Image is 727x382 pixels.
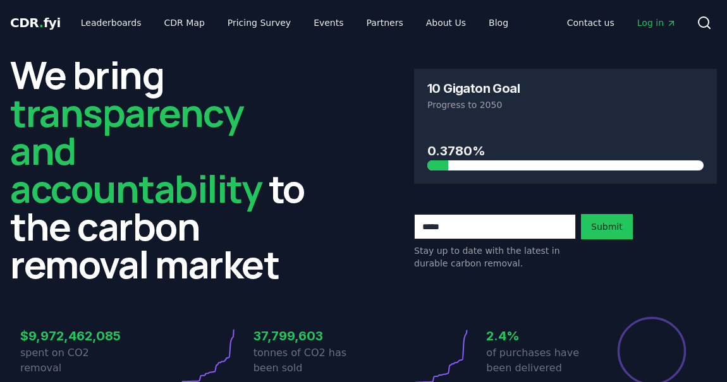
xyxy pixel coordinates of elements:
[20,326,130,345] h3: $9,972,462,085
[427,141,704,160] h3: 0.3780%
[154,11,215,34] a: CDR Map
[10,56,313,283] h2: We bring to the carbon removal market
[254,326,363,345] h3: 37,799,603
[39,15,44,30] span: .
[486,345,596,376] p: of purchases have been delivered
[557,11,687,34] nav: Main
[357,11,413,34] a: Partners
[20,345,130,376] p: spent on CO2 removal
[479,11,518,34] a: Blog
[427,82,520,95] h3: 10 Gigaton Goal
[416,11,476,34] a: About Us
[637,16,676,29] span: Log in
[486,326,596,345] h3: 2.4%
[10,14,61,32] a: CDR.fyi
[71,11,152,34] a: Leaderboards
[581,214,633,239] button: Submit
[557,11,625,34] a: Contact us
[254,345,363,376] p: tonnes of CO2 has been sold
[414,244,576,270] p: Stay up to date with the latest in durable carbon removal.
[10,15,61,30] span: CDR fyi
[10,87,262,214] span: transparency and accountability
[71,11,518,34] nav: Main
[627,11,687,34] a: Log in
[217,11,301,34] a: Pricing Survey
[427,98,704,111] p: Progress to 2050
[303,11,353,34] a: Events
